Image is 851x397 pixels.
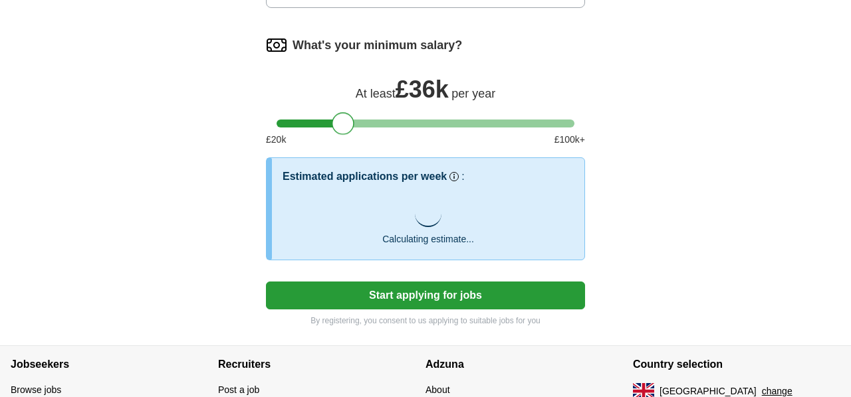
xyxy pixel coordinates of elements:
[382,232,474,246] p: Calculating estimate...
[356,87,396,100] span: At least
[451,87,495,100] span: per year
[633,346,840,383] h4: Country selection
[266,315,585,327] p: By registering, you consent to us applying to suitable jobs for you
[396,76,449,103] span: £ 36k
[425,384,450,395] a: About
[293,37,462,54] label: What's your minimum salary?
[283,169,447,185] h3: Estimated applications per week
[266,281,585,309] button: Start applying for jobs
[11,384,61,395] a: Browse jobs
[266,133,286,147] span: £ 20 k
[266,35,287,56] img: salary.png
[218,384,259,395] a: Post a job
[461,169,464,185] h3: :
